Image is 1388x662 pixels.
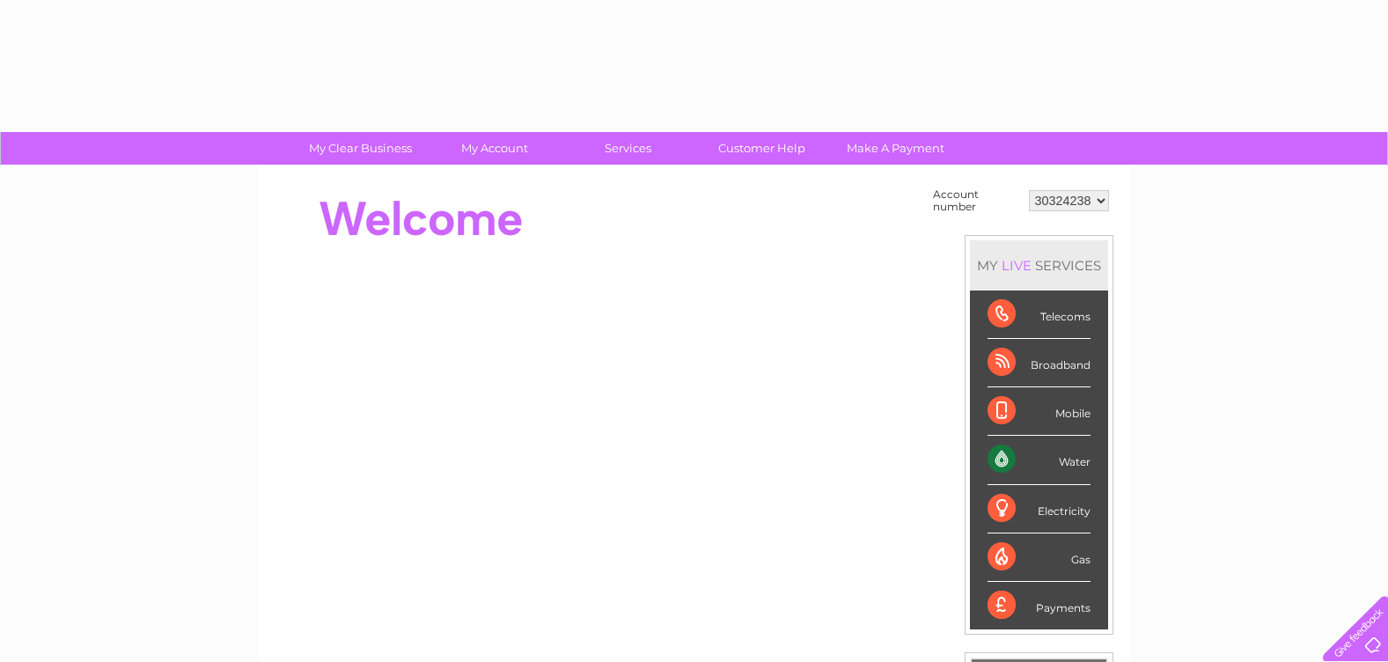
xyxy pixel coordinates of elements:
[689,132,834,165] a: Customer Help
[988,291,1091,339] div: Telecoms
[970,240,1108,291] div: MY SERVICES
[288,132,433,165] a: My Clear Business
[988,436,1091,484] div: Water
[422,132,567,165] a: My Account
[988,485,1091,533] div: Electricity
[998,257,1035,274] div: LIVE
[823,132,968,165] a: Make A Payment
[929,184,1024,217] td: Account number
[555,132,701,165] a: Services
[988,582,1091,629] div: Payments
[988,533,1091,582] div: Gas
[988,339,1091,387] div: Broadband
[988,387,1091,436] div: Mobile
